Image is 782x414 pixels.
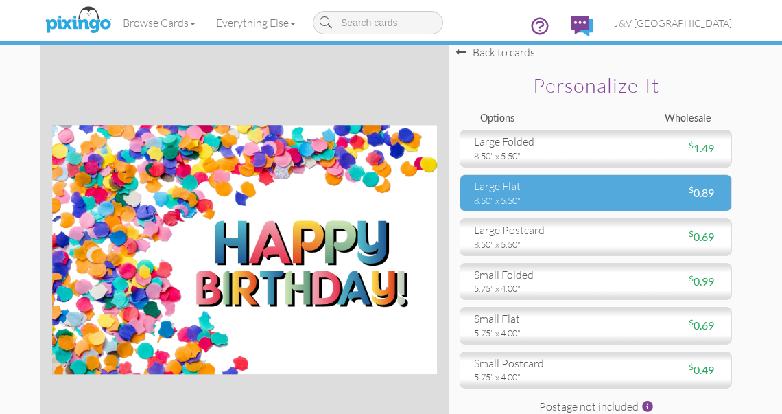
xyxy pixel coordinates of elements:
[474,327,585,339] div: 5.75" x 4.00"
[313,11,443,34] input: Search cards
[474,179,585,194] div: large flat
[206,5,306,40] a: Everything Else
[689,185,694,195] sup: $
[689,363,714,376] span: 0.49
[474,134,585,150] div: large folded
[689,273,694,284] sup: $
[112,5,206,40] a: Browse Cards
[689,186,714,199] span: 0.89
[484,75,708,97] h2: Personalize it
[474,356,585,371] div: small postcard
[474,371,585,383] div: 5.75" x 4.00"
[474,238,585,251] div: 8.50" x 5.50"
[474,194,585,207] div: 8.50" x 5.50"
[689,275,714,288] span: 0.99
[614,17,732,29] span: J&V [GEOGRAPHIC_DATA]
[571,16,593,36] img: comments.svg
[474,150,585,162] div: 8.50" x 5.50"
[474,222,585,238] div: large postcard
[689,319,714,332] span: 0.69
[474,282,585,295] div: 5.75" x 4.00"
[470,111,595,126] div: Options
[596,111,722,126] div: Wholesale
[689,140,694,150] sup: $
[689,230,714,243] span: 0.69
[474,311,585,327] div: small flat
[689,362,694,372] sup: $
[689,141,714,154] span: 1.49
[42,3,115,38] img: pixingo logo
[689,229,694,239] sup: $
[52,125,437,374] img: 20241210-181908-57e9e9b867d1-1500.jpg
[689,317,694,327] sup: $
[604,5,742,41] a: J&V [GEOGRAPHIC_DATA]
[474,267,585,283] div: small folded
